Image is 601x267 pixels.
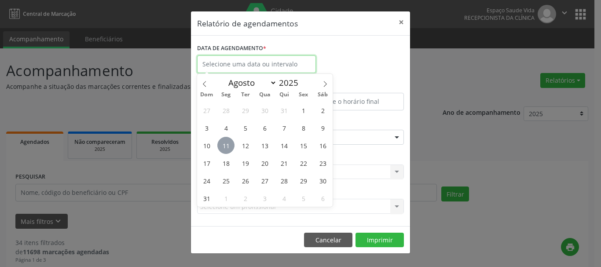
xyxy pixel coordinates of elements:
[314,190,331,207] span: Setembro 6, 2025
[256,102,273,119] span: Julho 30, 2025
[275,154,293,172] span: Agosto 21, 2025
[237,190,254,207] span: Setembro 2, 2025
[295,154,312,172] span: Agosto 22, 2025
[295,119,312,136] span: Agosto 8, 2025
[295,102,312,119] span: Agosto 1, 2025
[197,18,298,29] h5: Relatório de agendamentos
[236,92,255,98] span: Ter
[198,119,215,136] span: Agosto 3, 2025
[256,154,273,172] span: Agosto 20, 2025
[256,190,273,207] span: Setembro 3, 2025
[277,77,306,88] input: Year
[295,172,312,189] span: Agosto 29, 2025
[237,154,254,172] span: Agosto 19, 2025
[313,92,333,98] span: Sáb
[275,137,293,154] span: Agosto 14, 2025
[198,172,215,189] span: Agosto 24, 2025
[237,137,254,154] span: Agosto 12, 2025
[295,190,312,207] span: Setembro 5, 2025
[255,92,275,98] span: Qua
[216,92,236,98] span: Seg
[314,137,331,154] span: Agosto 16, 2025
[217,190,235,207] span: Setembro 1, 2025
[275,92,294,98] span: Qui
[275,102,293,119] span: Julho 31, 2025
[198,154,215,172] span: Agosto 17, 2025
[304,233,352,248] button: Cancelar
[237,119,254,136] span: Agosto 5, 2025
[237,172,254,189] span: Agosto 26, 2025
[355,233,404,248] button: Imprimir
[217,102,235,119] span: Julho 28, 2025
[303,93,404,110] input: Selecione o horário final
[256,172,273,189] span: Agosto 27, 2025
[314,119,331,136] span: Agosto 9, 2025
[217,137,235,154] span: Agosto 11, 2025
[275,119,293,136] span: Agosto 7, 2025
[314,154,331,172] span: Agosto 23, 2025
[197,92,216,98] span: Dom
[197,42,266,55] label: DATA DE AGENDAMENTO
[314,102,331,119] span: Agosto 2, 2025
[314,172,331,189] span: Agosto 30, 2025
[392,11,410,33] button: Close
[256,137,273,154] span: Agosto 13, 2025
[224,77,277,89] select: Month
[217,172,235,189] span: Agosto 25, 2025
[237,102,254,119] span: Julho 29, 2025
[275,190,293,207] span: Setembro 4, 2025
[303,79,404,93] label: ATÉ
[294,92,313,98] span: Sex
[198,102,215,119] span: Julho 27, 2025
[217,119,235,136] span: Agosto 4, 2025
[256,119,273,136] span: Agosto 6, 2025
[197,55,316,73] input: Selecione uma data ou intervalo
[295,137,312,154] span: Agosto 15, 2025
[275,172,293,189] span: Agosto 28, 2025
[198,190,215,207] span: Agosto 31, 2025
[217,154,235,172] span: Agosto 18, 2025
[198,137,215,154] span: Agosto 10, 2025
